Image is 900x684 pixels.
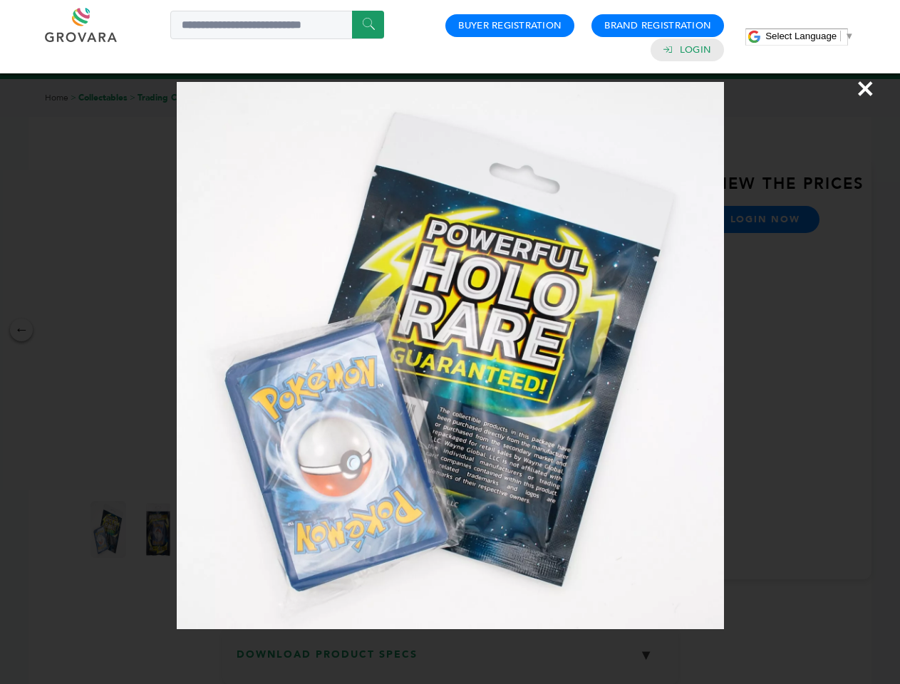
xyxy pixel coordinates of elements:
[604,19,711,32] a: Brand Registration
[170,11,384,39] input: Search a product or brand...
[458,19,562,32] a: Buyer Registration
[680,43,711,56] a: Login
[177,82,724,629] img: Image Preview
[765,31,854,41] a: Select Language​
[856,68,875,108] span: ×
[765,31,837,41] span: Select Language
[844,31,854,41] span: ▼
